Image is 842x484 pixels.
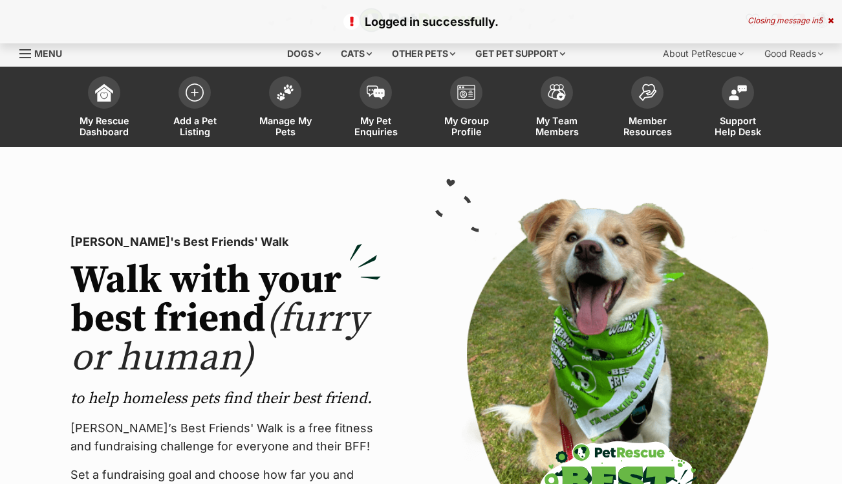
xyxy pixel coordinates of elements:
div: Dogs [278,41,330,67]
span: Support Help Desk [709,115,767,137]
img: manage-my-pets-icon-02211641906a0b7f246fdf0571729dbe1e7629f14944591b6c1af311fb30b64b.svg [276,84,294,101]
span: (furry or human) [70,295,367,382]
a: My Group Profile [421,70,512,147]
span: Manage My Pets [256,115,314,137]
span: My Rescue Dashboard [75,115,133,137]
a: My Team Members [512,70,602,147]
h2: Walk with your best friend [70,261,381,378]
img: team-members-icon-5396bd8760b3fe7c0b43da4ab00e1e3bb1a5d9ba89233759b79545d2d3fc5d0d.svg [548,84,566,101]
a: Member Resources [602,70,693,147]
div: Good Reads [755,41,832,67]
div: About PetRescue [654,41,753,67]
p: [PERSON_NAME]’s Best Friends' Walk is a free fitness and fundraising challenge for everyone and t... [70,419,381,456]
p: to help homeless pets find their best friend. [70,388,381,409]
span: My Pet Enquiries [347,115,405,137]
div: Other pets [383,41,464,67]
a: Support Help Desk [693,70,783,147]
span: My Group Profile [437,115,495,137]
a: Add a Pet Listing [149,70,240,147]
img: group-profile-icon-3fa3cf56718a62981997c0bc7e787c4b2cf8bcc04b72c1350f741eb67cf2f40e.svg [457,85,475,100]
img: member-resources-icon-8e73f808a243e03378d46382f2149f9095a855e16c252ad45f914b54edf8863c.svg [638,83,656,101]
div: Get pet support [466,41,574,67]
span: Add a Pet Listing [166,115,224,137]
a: Manage My Pets [240,70,330,147]
span: Member Resources [618,115,676,137]
span: My Team Members [528,115,586,137]
img: dashboard-icon-eb2f2d2d3e046f16d808141f083e7271f6b2e854fb5c12c21221c1fb7104beca.svg [95,83,113,102]
span: Menu [34,48,62,59]
img: help-desk-icon-fdf02630f3aa405de69fd3d07c3f3aa587a6932b1a1747fa1d2bba05be0121f9.svg [729,85,747,100]
a: My Pet Enquiries [330,70,421,147]
p: [PERSON_NAME]'s Best Friends' Walk [70,233,381,251]
a: My Rescue Dashboard [59,70,149,147]
div: Cats [332,41,381,67]
img: add-pet-listing-icon-0afa8454b4691262ce3f59096e99ab1cd57d4a30225e0717b998d2c9b9846f56.svg [186,83,204,102]
img: pet-enquiries-icon-7e3ad2cf08bfb03b45e93fb7055b45f3efa6380592205ae92323e6603595dc1f.svg [367,85,385,100]
a: Menu [19,41,71,64]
